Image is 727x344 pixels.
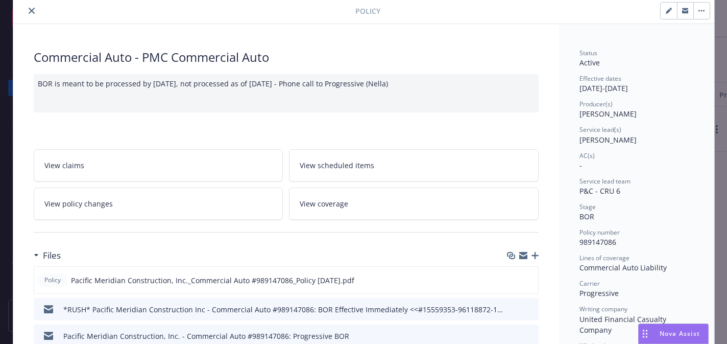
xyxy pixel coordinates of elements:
[300,198,348,209] span: View coverage
[660,329,700,338] span: Nova Assist
[639,324,651,343] div: Drag to move
[579,177,631,186] span: Service lead team
[508,275,517,286] button: download file
[300,160,374,171] span: View scheduled items
[289,188,539,220] a: View coverage
[579,237,616,247] span: 989147086
[579,314,668,335] span: United Financial Casualty Company
[579,279,600,288] span: Carrier
[289,149,539,181] a: View scheduled items
[579,202,596,211] span: Stage
[579,263,667,272] span: Commercial Auto Liability
[355,6,380,16] span: Policy
[579,49,597,57] span: Status
[579,151,595,160] span: AC(s)
[509,304,517,315] button: download file
[63,304,505,315] div: *RUSH* Pacific Meridian Construction Inc - Commercial Auto #989147086: BOR Effective Immediately ...
[34,249,61,262] div: Files
[44,160,84,171] span: View claims
[579,160,582,170] span: -
[34,188,283,220] a: View policy changes
[63,331,349,341] div: Pacific Meridian Construction, Inc. - Commercial Auto #989147086: Progressive BOR
[44,198,113,209] span: View policy changes
[579,109,637,119] span: [PERSON_NAME]
[579,58,600,67] span: Active
[42,276,63,285] span: Policy
[579,100,613,108] span: Producer(s)
[579,74,694,94] div: [DATE] - [DATE]
[579,288,619,298] span: Progressive
[34,74,539,112] div: BOR is meant to be processed by [DATE], not processed as of [DATE] - Phone call to Progressive (N...
[34,49,539,66] div: Commercial Auto - PMC Commercial Auto
[525,275,534,286] button: preview file
[579,305,627,313] span: Writing company
[525,304,535,315] button: preview file
[26,5,38,17] button: close
[579,74,621,83] span: Effective dates
[638,324,709,344] button: Nova Assist
[579,125,621,134] span: Service lead(s)
[579,212,594,221] span: BOR
[34,149,283,181] a: View claims
[71,275,354,286] span: Pacific Meridian Construction, Inc._Commercial Auto #989147086_Policy [DATE].pdf
[579,135,637,145] span: [PERSON_NAME]
[579,186,620,196] span: P&C - CRU 6
[43,249,61,262] h3: Files
[579,254,629,262] span: Lines of coverage
[525,331,535,341] button: preview file
[579,228,620,237] span: Policy number
[509,331,517,341] button: download file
